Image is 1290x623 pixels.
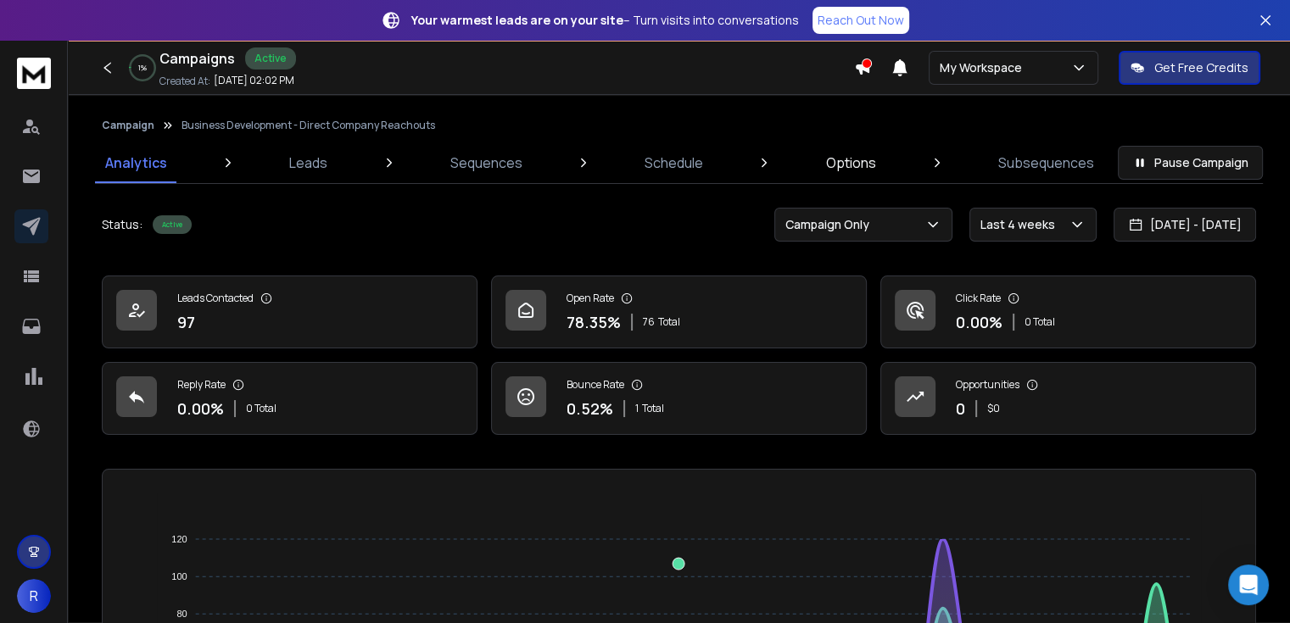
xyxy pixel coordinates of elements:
[940,59,1029,76] p: My Workspace
[138,63,147,73] p: 1 %
[880,362,1256,435] a: Opportunities0$0
[246,402,276,415] p: 0 Total
[643,315,655,329] span: 76
[567,292,614,305] p: Open Rate
[177,378,226,392] p: Reply Rate
[634,142,713,183] a: Schedule
[491,275,867,348] a: Open Rate78.35%76Total
[880,275,1256,348] a: Click Rate0.00%0 Total
[645,153,703,173] p: Schedule
[956,397,965,420] p: 0
[450,153,522,173] p: Sequences
[816,142,886,183] a: Options
[17,58,51,89] img: logo
[289,153,327,173] p: Leads
[987,402,1000,415] p: $ 0
[635,402,639,415] span: 1
[658,315,680,329] span: Total
[818,12,904,29] p: Reach Out Now
[245,47,296,70] div: Active
[998,153,1094,173] p: Subsequences
[1118,146,1263,180] button: Pause Campaign
[172,571,187,581] tspan: 100
[440,142,533,183] a: Sequences
[567,378,624,392] p: Bounce Rate
[102,216,142,233] p: Status:
[411,12,799,29] p: – Turn visits into conversations
[279,142,338,183] a: Leads
[491,362,867,435] a: Bounce Rate0.52%1Total
[214,74,294,87] p: [DATE] 02:02 PM
[177,609,187,619] tspan: 80
[159,75,210,88] p: Created At:
[102,119,154,132] button: Campaign
[1119,51,1260,85] button: Get Free Credits
[1025,315,1055,329] p: 0 Total
[567,397,613,420] p: 0.52 %
[785,216,876,233] p: Campaign Only
[105,153,167,173] p: Analytics
[177,292,254,305] p: Leads Contacted
[153,215,192,234] div: Active
[411,12,623,28] strong: Your warmest leads are on your site
[95,142,177,183] a: Analytics
[1228,565,1269,605] div: Open Intercom Messenger
[1154,59,1248,76] p: Get Free Credits
[813,7,909,34] a: Reach Out Now
[177,310,195,334] p: 97
[988,142,1104,183] a: Subsequences
[956,378,1019,392] p: Opportunities
[17,579,51,613] button: R
[1114,208,1256,242] button: [DATE] - [DATE]
[159,48,235,69] h1: Campaigns
[102,275,477,348] a: Leads Contacted97
[102,362,477,435] a: Reply Rate0.00%0 Total
[642,402,664,415] span: Total
[181,119,435,132] p: Business Development - Direct Company Reachouts
[956,310,1002,334] p: 0.00 %
[177,397,224,420] p: 0.00 %
[172,534,187,544] tspan: 120
[567,310,621,334] p: 78.35 %
[980,216,1062,233] p: Last 4 weeks
[826,153,876,173] p: Options
[956,292,1001,305] p: Click Rate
